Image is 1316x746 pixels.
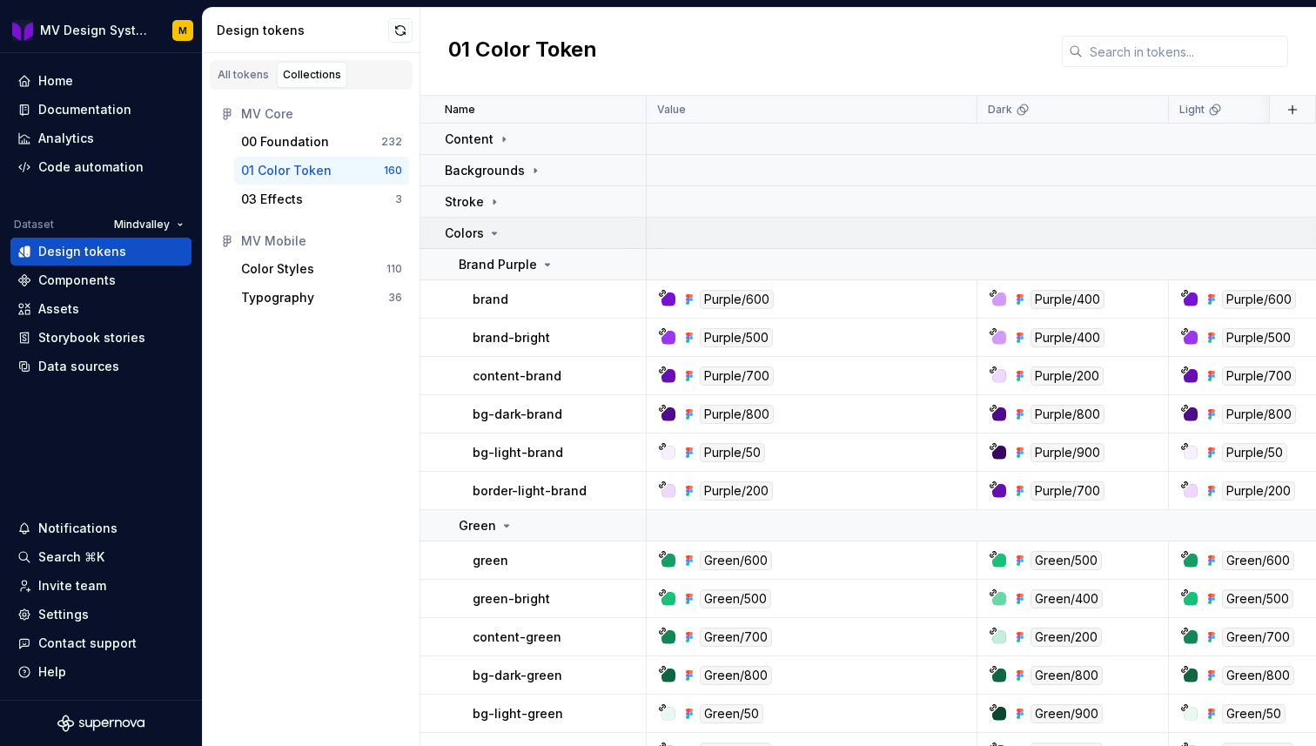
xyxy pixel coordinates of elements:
[473,329,550,346] p: brand-bright
[38,243,126,260] div: Design tokens
[38,158,144,176] div: Code automation
[283,68,341,82] div: Collections
[1031,290,1104,309] div: Purple/400
[386,262,402,276] div: 110
[700,290,774,309] div: Purple/600
[38,358,119,375] div: Data sources
[1222,589,1293,608] div: Green/500
[10,572,191,600] a: Invite team
[473,482,587,500] p: border-light-brand
[10,324,191,352] a: Storybook stories
[445,131,493,148] p: Content
[241,133,329,151] div: 00 Foundation
[1031,366,1104,386] div: Purple/200
[473,367,561,385] p: content-brand
[38,548,104,566] div: Search ⌘K
[234,284,409,312] button: Typography36
[10,353,191,380] a: Data sources
[14,218,54,232] div: Dataset
[700,628,772,647] div: Green/700
[1222,666,1294,685] div: Green/800
[106,212,191,237] button: Mindvalley
[445,103,475,117] p: Name
[473,590,550,608] p: green-bright
[700,405,774,424] div: Purple/800
[10,238,191,265] a: Design tokens
[218,68,269,82] div: All tokens
[114,218,170,232] span: Mindvalley
[234,185,409,213] button: 03 Effects3
[381,135,402,149] div: 232
[473,291,508,308] p: brand
[1222,290,1296,309] div: Purple/600
[700,366,774,386] div: Purple/700
[473,628,561,646] p: content-green
[10,658,191,686] button: Help
[448,36,597,67] h2: 01 Color Token
[12,20,33,41] img: b3ac2a31-7ea9-4fd1-9cb6-08b90a735998.png
[388,291,402,305] div: 36
[241,289,314,306] div: Typography
[10,601,191,628] a: Settings
[1031,481,1104,501] div: Purple/700
[1222,628,1294,647] div: Green/700
[700,481,773,501] div: Purple/200
[395,192,402,206] div: 3
[1222,551,1294,570] div: Green/600
[1222,366,1296,386] div: Purple/700
[234,128,409,156] button: 00 Foundation232
[10,629,191,657] button: Contact support
[1031,328,1104,347] div: Purple/400
[700,443,765,462] div: Purple/50
[473,705,563,722] p: bg-light-green
[1222,704,1286,723] div: Green/50
[40,22,151,39] div: MV Design System Mobile
[473,552,508,569] p: green
[1031,704,1103,723] div: Green/900
[384,164,402,178] div: 160
[1222,405,1296,424] div: Purple/800
[700,551,772,570] div: Green/600
[234,255,409,283] a: Color Styles110
[445,162,525,179] p: Backgrounds
[10,514,191,542] button: Notifications
[1031,666,1103,685] div: Green/800
[3,11,198,49] button: MV Design System MobileM
[657,103,686,117] p: Value
[38,130,94,147] div: Analytics
[988,103,1012,117] p: Dark
[1031,405,1104,424] div: Purple/800
[241,232,402,250] div: MV Mobile
[38,606,89,623] div: Settings
[1031,628,1102,647] div: Green/200
[234,157,409,185] a: 01 Color Token160
[700,666,772,685] div: Green/800
[10,124,191,152] a: Analytics
[57,715,144,732] svg: Supernova Logo
[38,520,117,537] div: Notifications
[1031,551,1102,570] div: Green/500
[10,543,191,571] button: Search ⌘K
[38,101,131,118] div: Documentation
[700,328,773,347] div: Purple/500
[1031,443,1104,462] div: Purple/900
[217,22,388,39] div: Design tokens
[38,663,66,681] div: Help
[700,589,771,608] div: Green/500
[1222,328,1295,347] div: Purple/500
[178,24,187,37] div: M
[1083,36,1288,67] input: Search in tokens...
[241,191,303,208] div: 03 Effects
[1222,481,1295,501] div: Purple/200
[10,67,191,95] a: Home
[473,444,563,461] p: bg-light-brand
[38,272,116,289] div: Components
[10,153,191,181] a: Code automation
[38,72,73,90] div: Home
[38,577,106,595] div: Invite team
[241,105,402,123] div: MV Core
